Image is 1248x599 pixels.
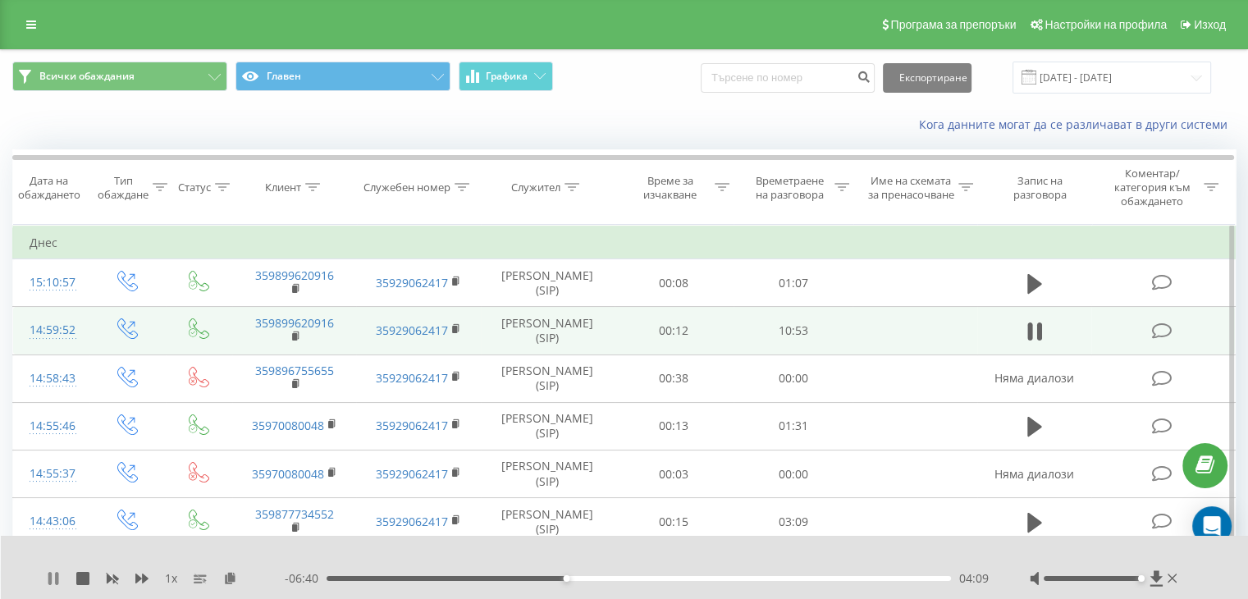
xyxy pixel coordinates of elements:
[255,363,334,378] a: 359896755655
[734,354,853,402] td: 00:00
[46,26,80,39] div: v 4.0.25
[734,498,853,546] td: 03:09
[1045,18,1167,31] span: Настройки на профила
[30,267,73,299] div: 15:10:57
[511,181,560,194] div: Служител
[26,43,39,56] img: website_grey.svg
[39,70,135,83] span: Всички обаждания
[481,307,615,354] td: [PERSON_NAME] (SIP)
[615,259,734,307] td: 00:08
[255,315,334,331] a: 359899620916
[30,363,73,395] div: 14:58:43
[486,71,528,82] span: Графика
[959,570,989,587] span: 04:09
[868,174,954,202] div: Име на схемата за пренасочване
[165,570,177,587] span: 1 x
[12,62,227,91] button: Всички обаждания
[265,181,301,194] div: Клиент
[734,307,853,354] td: 10:53
[13,226,1236,259] td: Днес
[994,370,1074,386] span: Няма диалози
[376,275,448,290] a: 35929062417
[734,402,853,450] td: 01:31
[376,322,448,338] a: 35929062417
[285,570,327,587] span: - 06:40
[30,458,73,490] div: 14:55:37
[252,418,324,433] a: 35970080048
[62,97,147,107] div: Domain Overview
[181,97,277,107] div: Keywords by Traffic
[481,498,615,546] td: [PERSON_NAME] (SIP)
[734,450,853,498] td: 00:00
[615,450,734,498] td: 00:03
[252,466,324,482] a: 35970080048
[376,370,448,386] a: 35929062417
[1104,167,1200,208] div: Коментар/категория към обаждането
[919,117,1236,132] a: Кога данните могат да се различават в други системи
[481,450,615,498] td: [PERSON_NAME] (SIP)
[43,43,181,56] div: Domain: [DOMAIN_NAME]
[615,498,734,546] td: 00:15
[615,354,734,402] td: 00:38
[235,62,450,91] button: Главен
[992,174,1088,202] div: Запис на разговора
[994,466,1074,482] span: Няма диалози
[615,402,734,450] td: 00:13
[98,174,149,202] div: Тип обаждане
[44,95,57,108] img: tab_domain_overview_orange.svg
[13,174,85,202] div: Дата на обаждането
[30,410,73,442] div: 14:55:46
[26,26,39,39] img: logo_orange.svg
[701,63,875,93] input: Търсене по номер
[890,18,1016,31] span: Програма за препоръки
[376,466,448,482] a: 35929062417
[1194,18,1226,31] span: Изход
[481,259,615,307] td: [PERSON_NAME] (SIP)
[748,174,830,202] div: Времетраене на разговора
[30,505,73,537] div: 14:43:06
[178,181,211,194] div: Статус
[1192,506,1232,546] div: Open Intercom Messenger
[376,514,448,529] a: 35929062417
[459,62,553,91] button: Графика
[363,181,450,194] div: Служебен номер
[629,174,711,202] div: Време за изчакване
[376,418,448,433] a: 35929062417
[163,95,176,108] img: tab_keywords_by_traffic_grey.svg
[255,267,334,283] a: 359899620916
[481,354,615,402] td: [PERSON_NAME] (SIP)
[481,402,615,450] td: [PERSON_NAME] (SIP)
[1137,575,1144,582] div: Accessibility label
[255,506,334,522] a: 359877734552
[615,307,734,354] td: 00:12
[883,63,971,93] button: Експортиране
[563,575,569,582] div: Accessibility label
[734,259,853,307] td: 01:07
[30,314,73,346] div: 14:59:52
